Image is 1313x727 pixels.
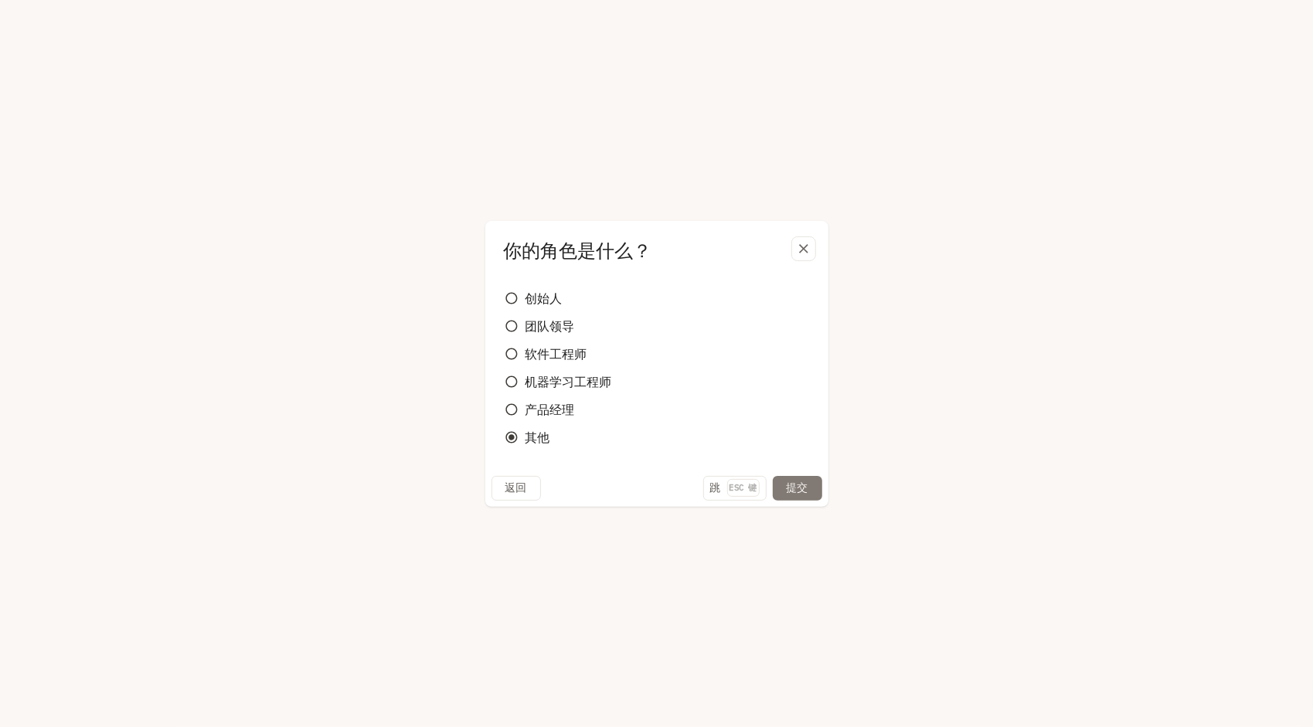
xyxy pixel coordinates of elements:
[526,428,550,447] span: 其他
[526,317,575,335] span: 团队领导
[526,372,612,391] span: 机器学习工程师
[504,236,652,264] p: 你的角色是什么？
[703,476,767,501] button: 跳Esc 键
[710,478,721,498] font: 跳
[773,476,822,501] button: 提交
[492,476,541,501] button: 返回
[526,289,563,307] span: 创始人
[526,345,587,363] span: 软件工程师
[526,400,575,419] span: 产品经理
[727,479,760,496] p: Esc 键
